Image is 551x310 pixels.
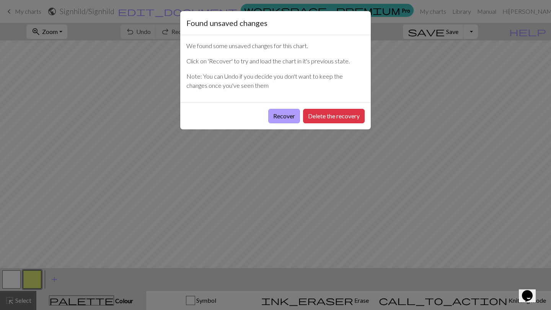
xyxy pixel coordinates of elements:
p: Click on 'Recover' to try and load the chart in it's previous state. [186,57,365,66]
iframe: chat widget [519,279,543,302]
button: Delete the recovery [303,109,365,123]
p: We found some unsaved changes for this chart. [186,41,365,50]
h5: Found unsaved changes [186,17,267,29]
button: Recover [268,109,300,123]
p: Note: You can Undo if you decide you don't want to keep the changes once you've seen them [186,72,365,90]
